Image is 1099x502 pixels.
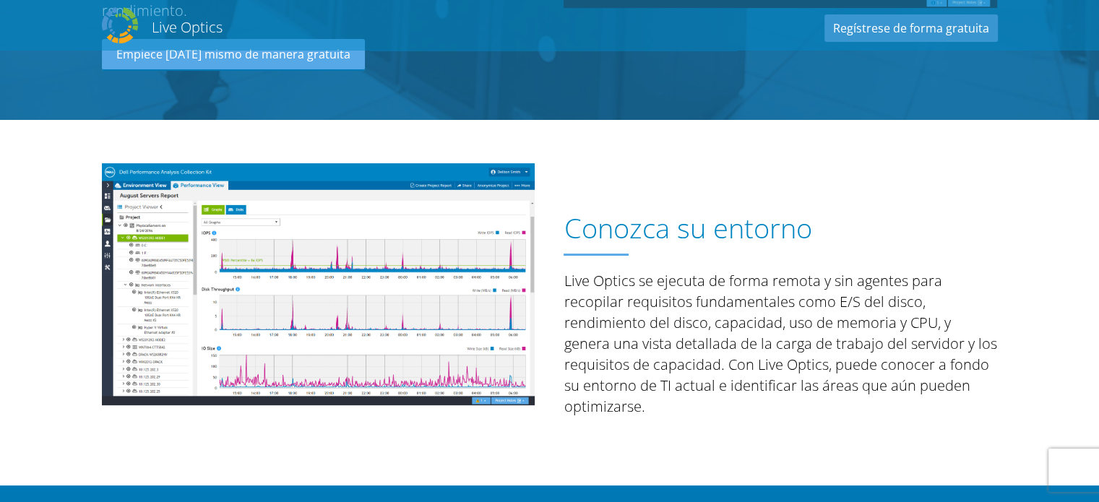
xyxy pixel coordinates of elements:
[102,39,365,71] a: Empiece [DATE] mismo de manera gratuita
[824,14,998,42] a: Regístrese de forma gratuita
[102,163,535,405] img: Understand Your Environment
[102,7,138,43] img: Dell Dpack
[564,212,990,244] h1: Conozca su entorno
[564,270,997,417] p: Live Optics se ejecuta de forma remota y sin agentes para recopilar requisitos fundamentales como...
[152,17,223,37] h2: Live Optics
